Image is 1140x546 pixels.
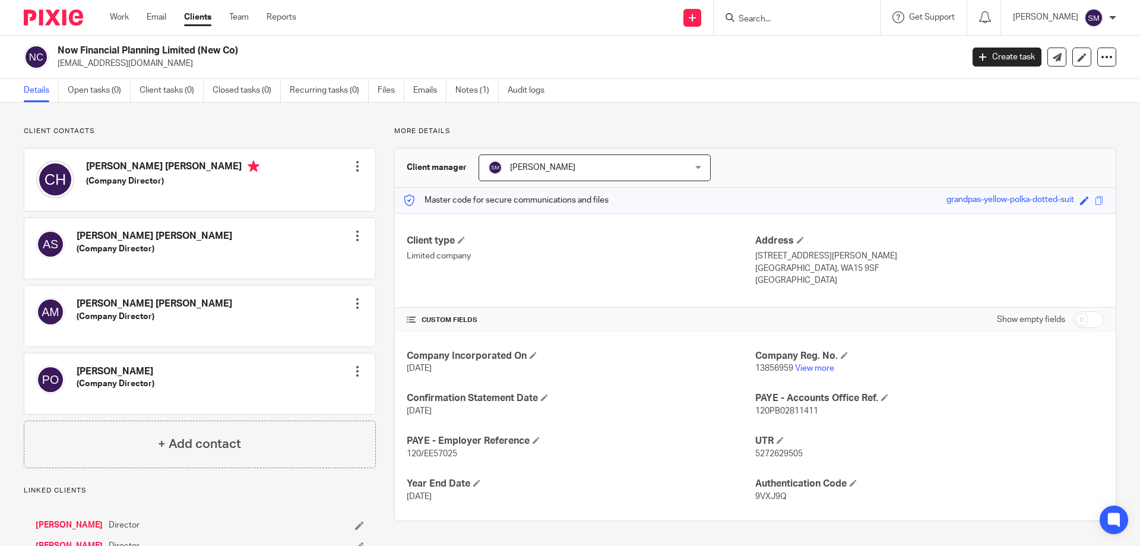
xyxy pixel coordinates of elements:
h4: Authentication Code [755,478,1104,490]
input: Search [737,14,844,25]
h3: Client manager [407,162,467,173]
a: Email [147,11,166,23]
a: View more [795,364,834,373]
h4: [PERSON_NAME] [PERSON_NAME] [86,160,259,175]
img: svg%3E [1084,8,1103,27]
a: Details [24,79,59,102]
p: [EMAIL_ADDRESS][DOMAIN_NAME] [58,58,955,70]
h5: (Company Director) [77,311,232,323]
a: Clients [184,11,211,23]
span: Director [109,519,140,531]
h4: PAYE - Accounts Office Ref. [755,392,1104,405]
p: Master code for secure communications and files [404,194,609,206]
a: Files [378,79,404,102]
span: [DATE] [407,407,432,415]
h4: Confirmation Statement Date [407,392,755,405]
span: [DATE] [407,493,432,501]
img: svg%3E [36,365,65,394]
h5: (Company Director) [86,175,259,187]
h4: CUSTOM FIELDS [407,315,755,325]
h4: PAYE - Employer Reference [407,435,755,447]
a: Reports [267,11,296,23]
span: 120/EE57025 [407,450,457,458]
h4: [PERSON_NAME] [PERSON_NAME] [77,298,232,310]
h4: Address [755,235,1104,247]
p: Limited company [407,250,755,262]
h4: Company Incorporated On [407,350,755,362]
h4: [PERSON_NAME] [PERSON_NAME] [77,230,232,242]
h4: Year End Date [407,478,755,490]
span: [PERSON_NAME] [510,163,575,172]
a: Audit logs [508,79,553,102]
p: More details [394,127,1116,136]
i: Primary [248,160,259,172]
h4: UTR [755,435,1104,447]
div: grandpas-yellow-polka-dotted-suit [946,194,1074,207]
img: Pixie [24,10,83,26]
p: [PERSON_NAME] [1013,11,1078,23]
a: Closed tasks (0) [213,79,281,102]
img: svg%3E [488,160,502,175]
a: [PERSON_NAME] [36,519,103,531]
h4: [PERSON_NAME] [77,365,154,378]
h5: (Company Director) [77,243,232,255]
span: 13856959 [755,364,793,373]
h4: Client type [407,235,755,247]
img: svg%3E [36,160,74,198]
a: Recurring tasks (0) [290,79,369,102]
h4: Company Reg. No. [755,350,1104,362]
a: Work [110,11,129,23]
img: svg%3E [36,230,65,258]
span: 5272629505 [755,450,803,458]
a: Open tasks (0) [68,79,131,102]
span: 120PB02811411 [755,407,818,415]
span: Get Support [909,13,955,21]
p: [GEOGRAPHIC_DATA] [755,274,1104,286]
span: 9VXJ9Q [755,493,787,501]
a: Team [229,11,249,23]
a: Notes (1) [455,79,499,102]
p: [STREET_ADDRESS][PERSON_NAME] [755,250,1104,262]
p: Linked clients [24,486,376,495]
a: Emails [413,79,446,102]
h2: Now Financial Planning Limited (New Co) [58,45,775,57]
span: [DATE] [407,364,432,373]
img: svg%3E [36,298,65,326]
a: Create task [973,48,1041,67]
h5: (Company Director) [77,378,154,390]
h4: + Add contact [158,435,241,453]
label: Show empty fields [997,314,1065,326]
a: Client tasks (0) [140,79,204,102]
img: svg%3E [24,45,49,70]
p: [GEOGRAPHIC_DATA], WA15 9SF [755,263,1104,274]
p: Client contacts [24,127,376,136]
